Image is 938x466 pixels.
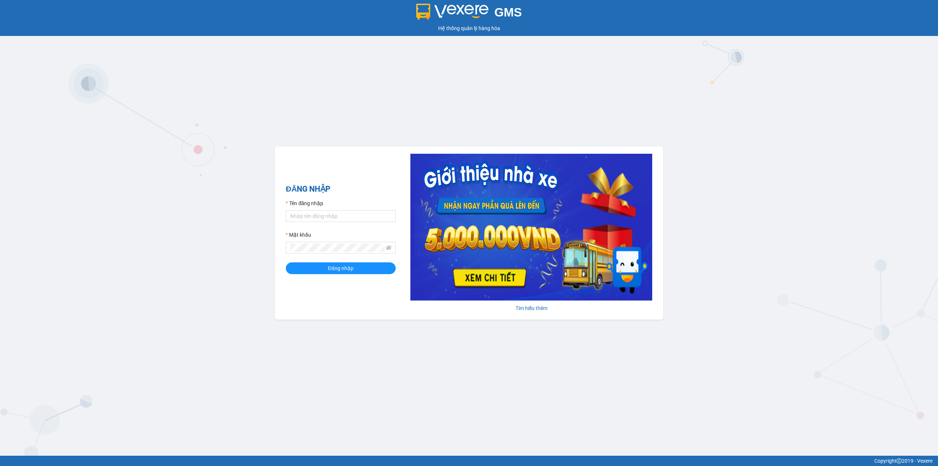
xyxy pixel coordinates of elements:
[286,231,311,239] label: Mật khẩu
[410,154,652,301] img: banner-0
[416,11,522,17] a: GMS
[494,6,522,19] span: GMS
[286,262,396,274] button: Đăng nhập
[897,458,902,463] span: copyright
[328,264,354,272] span: Đăng nhập
[290,244,385,252] input: Mật khẩu
[2,24,936,32] div: Hệ thống quản lý hàng hóa
[286,210,396,222] input: Tên đăng nhập
[286,183,396,195] h2: ĐĂNG NHẬP
[386,245,391,250] span: eye-invisible
[416,4,489,20] img: logo 2
[5,457,933,465] div: Copyright 2019 - Vexere
[410,304,652,312] div: Tìm hiểu thêm
[286,199,323,207] label: Tên đăng nhập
